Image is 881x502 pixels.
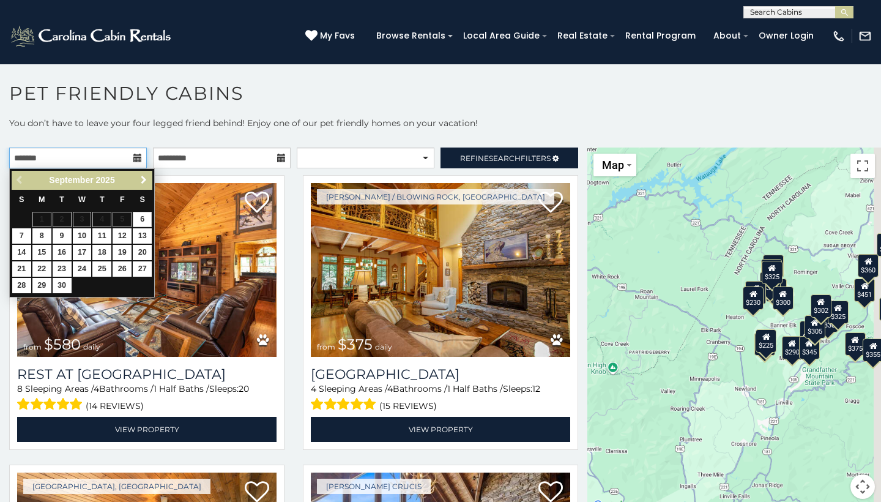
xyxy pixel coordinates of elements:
span: 4 [387,383,393,394]
a: Browse Rentals [370,26,452,45]
a: Local Area Guide [457,26,546,45]
a: 30 [53,278,72,293]
a: 24 [73,261,92,277]
button: Change map style [593,154,636,176]
div: $325 [762,261,782,284]
a: 10 [73,228,92,244]
img: White-1-2.png [9,24,174,48]
div: $355 [754,332,775,356]
span: Saturday [140,195,145,204]
a: 11 [92,228,111,244]
a: Rest at [GEOGRAPHIC_DATA] [17,366,277,383]
span: Sunday [19,195,24,204]
span: (15 reviews) [379,398,437,414]
img: mail-regular-white.png [858,29,872,43]
a: 29 [32,278,51,293]
div: $325 [828,301,849,324]
img: Mountain Song Lodge [311,183,570,357]
span: Map [602,159,624,171]
div: $451 [854,279,875,302]
span: My Favs [320,29,355,42]
a: Owner Login [753,26,820,45]
a: 12 [113,228,132,244]
span: 8 [17,383,23,394]
a: Mountain Song Lodge from $375 daily [311,183,570,357]
span: from [317,342,335,351]
a: 23 [53,261,72,277]
a: 22 [32,261,51,277]
div: $300 [773,287,794,310]
div: $310 [761,259,782,282]
span: 2025 [96,175,115,185]
a: 7 [12,228,31,244]
span: Tuesday [59,195,64,204]
a: Add to favorites [245,190,269,216]
a: 9 [53,228,72,244]
span: daily [375,342,392,351]
a: 21 [12,261,31,277]
button: Toggle fullscreen view [850,154,875,178]
a: My Favs [305,29,358,43]
span: Friday [120,195,125,204]
a: About [707,26,747,45]
div: $290 [782,336,803,359]
button: Map camera controls [850,474,875,499]
span: 1 Half Baths / [154,383,209,394]
a: View Property [311,417,570,442]
img: phone-regular-white.png [832,29,846,43]
a: [GEOGRAPHIC_DATA] [311,366,570,383]
a: Next [136,173,151,188]
div: $395 [760,272,781,295]
span: 20 [239,383,249,394]
span: (14 reviews) [86,398,144,414]
div: $345 [799,336,820,359]
div: $305 [805,315,825,339]
a: 15 [32,245,51,260]
span: $580 [44,335,81,353]
span: daily [83,342,100,351]
a: 27 [133,261,152,277]
a: RefineSearchFilters [441,148,578,168]
span: 1 Half Baths / [447,383,503,394]
div: $325 [763,255,784,278]
span: from [23,342,42,351]
div: Sleeping Areas / Bathrooms / Sleeps: [17,383,277,414]
a: View Property [17,417,277,442]
span: Next [139,175,149,185]
div: Sleeping Areas / Bathrooms / Sleeps: [311,383,570,414]
a: 6 [133,212,152,227]
a: 13 [133,228,152,244]
div: $650 [745,281,766,304]
span: Refine Filters [460,154,551,163]
a: 18 [92,245,111,260]
a: 28 [12,278,31,293]
a: 19 [113,245,132,260]
a: 14 [12,245,31,260]
a: Real Estate [551,26,614,45]
span: September [49,175,93,185]
span: Monday [39,195,45,204]
div: $375 [800,321,820,344]
span: $375 [338,335,373,353]
a: 20 [133,245,152,260]
a: [PERSON_NAME] Crucis [317,479,431,494]
div: $375 [845,332,866,356]
div: $225 [756,329,776,353]
a: [GEOGRAPHIC_DATA], [GEOGRAPHIC_DATA] [23,479,210,494]
span: 4 [311,383,316,394]
span: 12 [532,383,540,394]
a: 8 [32,228,51,244]
a: 25 [92,261,111,277]
a: 16 [53,245,72,260]
div: $302 [811,294,831,318]
span: 4 [94,383,99,394]
span: Thursday [100,195,105,204]
a: 17 [73,245,92,260]
span: Search [489,154,521,163]
span: Wednesday [78,195,86,204]
a: [PERSON_NAME] / Blowing Rock, [GEOGRAPHIC_DATA] [317,189,554,204]
a: 26 [113,261,132,277]
div: $360 [858,254,879,277]
a: Rental Program [619,26,702,45]
div: $230 [743,287,764,310]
